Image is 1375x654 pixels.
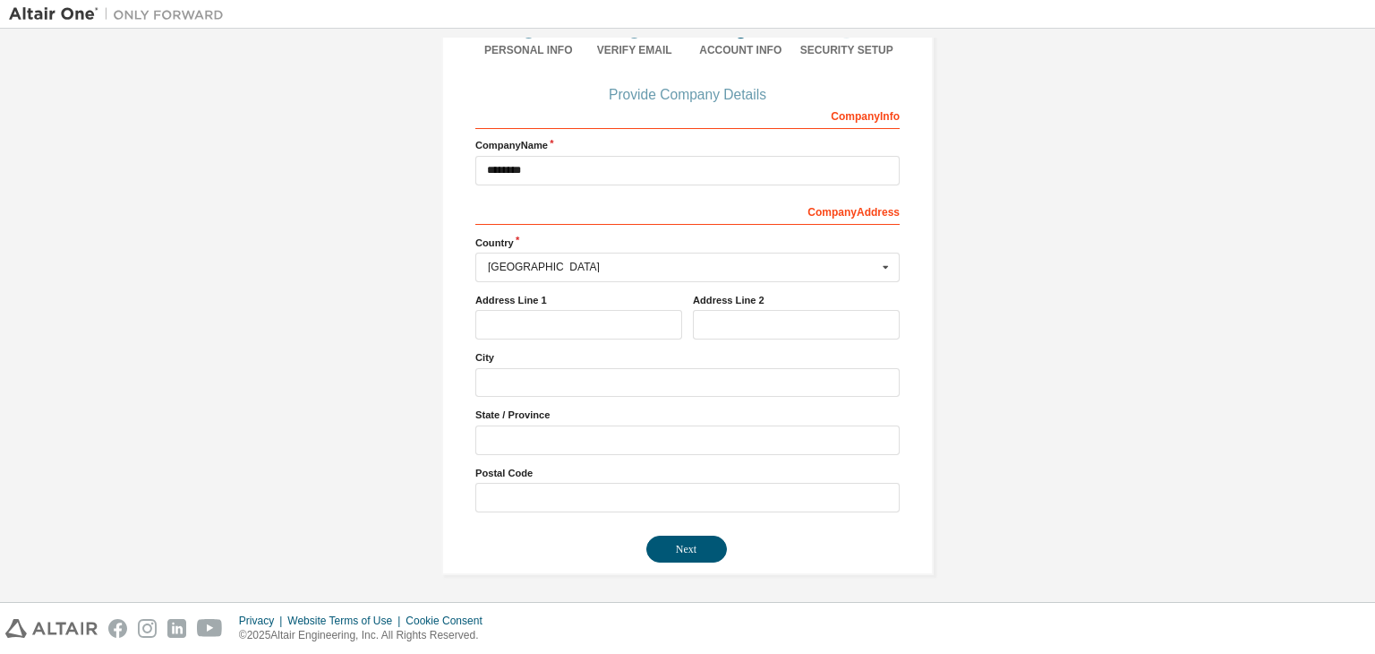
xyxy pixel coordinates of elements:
div: Security Setup [794,43,901,57]
button: Next [646,536,727,563]
div: Account Info [687,43,794,57]
div: [GEOGRAPHIC_DATA] [488,262,877,272]
img: linkedin.svg [167,619,186,638]
img: youtube.svg [197,619,223,638]
div: Personal Info [475,43,582,57]
div: Privacy [239,614,287,628]
label: Address Line 1 [475,293,682,307]
label: Company Name [475,138,900,152]
p: © 2025 Altair Engineering, Inc. All Rights Reserved. [239,628,493,643]
img: facebook.svg [108,619,127,638]
img: Altair One [9,5,233,23]
div: Cookie Consent [406,614,492,628]
div: Website Terms of Use [287,614,406,628]
img: instagram.svg [138,619,157,638]
label: State / Province [475,408,900,422]
label: Country [475,236,900,250]
div: Company Address [475,196,900,225]
label: Address Line 2 [693,293,900,307]
div: Company Info [475,100,900,129]
img: altair_logo.svg [5,619,98,638]
div: Verify Email [582,43,688,57]
label: Postal Code [475,466,900,480]
div: Provide Company Details [475,90,900,100]
label: City [475,350,900,365]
